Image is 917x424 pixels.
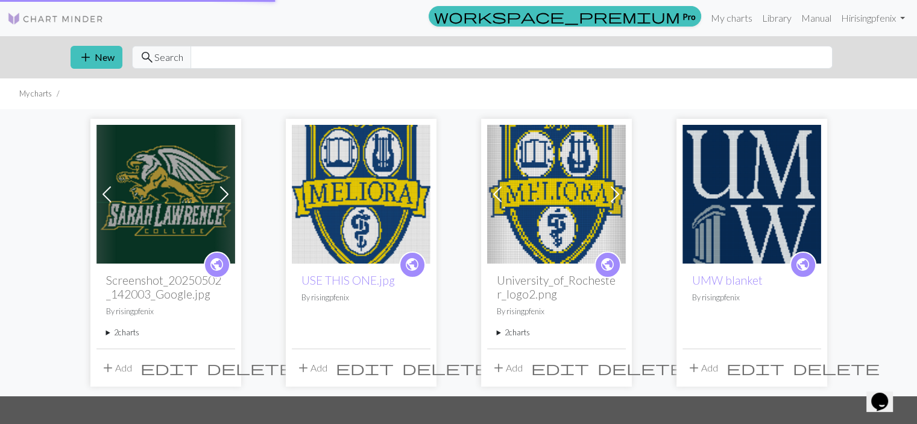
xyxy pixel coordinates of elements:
[429,6,701,27] a: Pro
[726,359,784,376] span: edit
[687,359,701,376] span: add
[204,252,230,278] a: public
[296,359,310,376] span: add
[405,255,420,274] span: public
[497,306,616,317] p: By risingpfenix
[706,6,757,30] a: My charts
[336,361,394,375] i: Edit
[527,356,593,379] button: Edit
[491,359,506,376] span: add
[790,252,816,278] a: public
[402,359,489,376] span: delete
[531,361,589,375] i: Edit
[866,376,905,412] iframe: chat widget
[497,273,616,301] h2: University_of_Rochester_logo2.png
[726,361,784,375] i: Edit
[209,253,224,277] i: public
[487,125,626,264] img: University_of_Rochester_logo2.png
[292,356,332,379] button: Add
[795,255,810,274] span: public
[140,361,198,375] i: Edit
[292,187,430,198] a: USE THIS ONE.jpg
[399,252,426,278] a: public
[682,125,821,264] img: UMW logo
[106,273,225,301] h2: Screenshot_20250502_142003_Google.jpg
[19,88,52,100] li: My charts
[96,187,235,198] a: Maya's Blanket
[789,356,884,379] button: Delete
[597,359,684,376] span: delete
[796,6,836,30] a: Manual
[140,359,198,376] span: edit
[757,6,796,30] a: Library
[600,253,615,277] i: public
[722,356,789,379] button: Edit
[209,255,224,274] span: public
[836,6,910,30] a: Hirisingpfenix
[692,273,763,287] a: UMW blanket
[96,356,136,379] button: Add
[434,8,680,25] span: workspace_premium
[531,359,589,376] span: edit
[136,356,203,379] button: Edit
[332,356,398,379] button: Edit
[594,252,621,278] a: public
[487,356,527,379] button: Add
[600,255,615,274] span: public
[593,356,689,379] button: Delete
[101,359,115,376] span: add
[301,273,395,287] a: USE THIS ONE.jpg
[140,49,154,66] span: search
[292,125,430,264] img: USE THIS ONE.jpg
[154,50,183,65] span: Search
[7,11,104,26] img: Logo
[106,327,225,338] summary: 2charts
[692,292,811,303] p: By risingpfenix
[207,359,294,376] span: delete
[398,356,493,379] button: Delete
[405,253,420,277] i: public
[682,356,722,379] button: Add
[78,49,93,66] span: add
[487,187,626,198] a: University_of_Rochester_logo2.png
[301,292,421,303] p: By risingpfenix
[793,359,880,376] span: delete
[71,46,122,69] button: New
[203,356,298,379] button: Delete
[336,359,394,376] span: edit
[795,253,810,277] i: public
[682,187,821,198] a: UMW logo
[96,125,235,264] img: Maya's Blanket
[106,306,225,317] p: By risingpfenix
[497,327,616,338] summary: 2charts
